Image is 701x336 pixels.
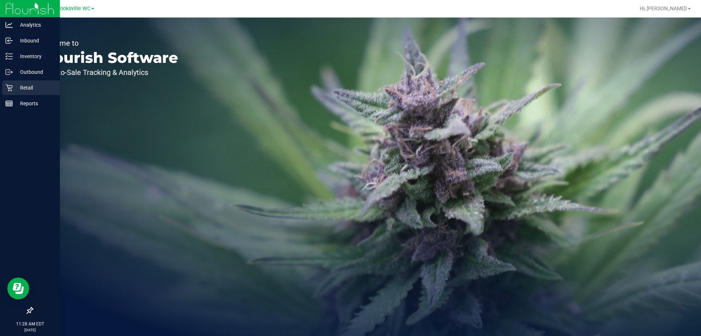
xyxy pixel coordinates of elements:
[13,20,57,29] p: Analytics
[13,68,57,76] p: Outbound
[39,50,178,65] p: Flourish Software
[5,37,13,44] inline-svg: Inbound
[5,53,13,60] inline-svg: Inventory
[5,84,13,91] inline-svg: Retail
[5,100,13,107] inline-svg: Reports
[13,83,57,92] p: Retail
[5,68,13,76] inline-svg: Outbound
[640,5,687,11] span: Hi, [PERSON_NAME]!
[3,321,57,327] p: 11:28 AM EDT
[13,36,57,45] p: Inbound
[39,69,178,76] p: Seed-to-Sale Tracking & Analytics
[7,278,29,299] iframe: Resource center
[13,52,57,61] p: Inventory
[3,327,57,333] p: [DATE]
[13,99,57,108] p: Reports
[39,39,178,47] p: Welcome to
[55,5,91,12] span: Brooksville WC
[5,21,13,29] inline-svg: Analytics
